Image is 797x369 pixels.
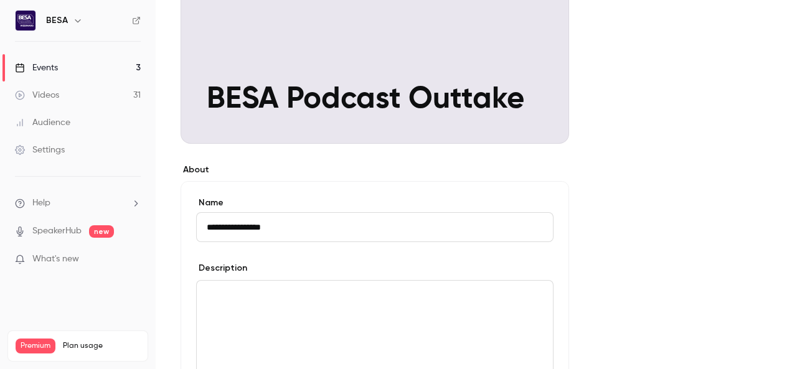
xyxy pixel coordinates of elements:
[15,62,58,74] div: Events
[15,144,65,156] div: Settings
[63,341,140,351] span: Plan usage
[89,225,114,238] span: new
[32,253,79,266] span: What's new
[534,109,559,134] button: BESA Podcast Outtake
[16,353,39,365] p: Videos
[32,225,82,238] a: SpeakerHub
[126,254,141,265] iframe: Noticeable Trigger
[16,11,35,30] img: BESA
[15,197,141,210] li: help-dropdown-opener
[15,89,59,101] div: Videos
[181,164,569,176] label: About
[46,14,68,27] h6: BESA
[16,339,55,353] span: Premium
[32,197,50,210] span: Help
[113,353,140,365] p: / 300
[15,116,70,129] div: Audience
[196,262,247,274] label: Description
[113,355,121,363] span: 38
[196,197,554,209] label: Name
